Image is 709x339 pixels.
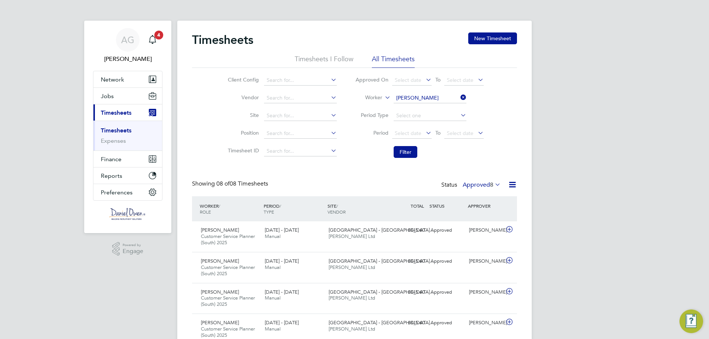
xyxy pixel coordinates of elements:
[93,55,162,63] span: Amy Garcia
[466,317,504,329] div: [PERSON_NAME]
[329,319,435,326] span: [GEOGRAPHIC_DATA] - [GEOGRAPHIC_DATA]…
[389,286,428,298] div: £845.60
[428,199,466,212] div: STATUS
[93,151,162,167] button: Finance
[428,317,466,329] div: Approved
[329,295,375,301] span: [PERSON_NAME] Ltd
[389,224,428,236] div: £845.60
[265,319,299,326] span: [DATE] - [DATE]
[192,180,270,188] div: Showing
[428,224,466,236] div: Approved
[329,326,375,332] span: [PERSON_NAME] Ltd
[101,137,126,144] a: Expenses
[101,172,122,179] span: Reports
[389,317,428,329] div: £845.60
[84,21,171,233] nav: Main navigation
[447,77,473,83] span: Select date
[216,180,230,187] span: 08 of
[433,75,443,84] span: To
[395,130,421,136] span: Select date
[201,326,255,338] span: Customer Service Planner (South) 2025
[329,264,375,270] span: [PERSON_NAME] Ltd
[490,181,493,188] span: 8
[109,208,146,220] img: danielowen-logo-retina.png
[466,255,504,267] div: [PERSON_NAME]
[329,289,435,295] span: [GEOGRAPHIC_DATA] - [GEOGRAPHIC_DATA]…
[93,28,162,63] a: AG[PERSON_NAME]
[101,127,131,134] a: Timesheets
[372,55,415,68] li: All Timesheets
[201,258,239,264] span: [PERSON_NAME]
[201,295,255,307] span: Customer Service Planner (South) 2025
[154,31,163,39] span: 4
[201,227,239,233] span: [PERSON_NAME]
[389,255,428,267] div: £845.60
[329,227,435,233] span: [GEOGRAPHIC_DATA] - [GEOGRAPHIC_DATA]…
[265,295,281,301] span: Manual
[466,286,504,298] div: [PERSON_NAME]
[226,147,259,154] label: Timesheet ID
[679,309,703,333] button: Engage Resource Center
[123,242,143,248] span: Powered by
[394,111,466,121] input: Select one
[200,209,211,215] span: ROLE
[101,189,133,196] span: Preferences
[93,208,162,220] a: Go to home page
[265,326,281,332] span: Manual
[328,209,346,215] span: VENDOR
[264,93,337,103] input: Search for...
[93,71,162,87] button: Network
[93,184,162,200] button: Preferences
[355,76,388,83] label: Approved On
[265,264,281,270] span: Manual
[93,104,162,121] button: Timesheets
[326,199,390,218] div: SITE
[428,286,466,298] div: Approved
[265,227,299,233] span: [DATE] - [DATE]
[433,128,443,138] span: To
[355,112,388,118] label: Period Type
[93,88,162,104] button: Jobs
[226,112,259,118] label: Site
[264,209,274,215] span: TYPE
[441,180,502,190] div: Status
[219,203,220,209] span: /
[112,242,144,256] a: Powered byEngage
[226,94,259,101] label: Vendor
[192,32,253,47] h2: Timesheets
[295,55,353,68] li: Timesheets I Follow
[355,129,388,136] label: Period
[468,32,517,44] button: New Timesheet
[201,319,239,326] span: [PERSON_NAME]
[466,199,504,212] div: APPROVER
[123,248,143,255] span: Engage
[265,233,281,239] span: Manual
[262,199,326,218] div: PERIOD
[101,156,121,163] span: Finance
[394,93,466,103] input: Search for...
[201,289,239,295] span: [PERSON_NAME]
[264,111,337,121] input: Search for...
[226,76,259,83] label: Client Config
[101,93,114,100] span: Jobs
[394,146,417,158] button: Filter
[216,180,268,187] span: 08 Timesheets
[428,255,466,267] div: Approved
[463,181,501,188] label: Approved
[336,203,338,209] span: /
[226,129,259,136] label: Position
[395,77,421,83] span: Select date
[265,258,299,264] span: [DATE] - [DATE]
[349,94,382,101] label: Worker
[411,203,424,209] span: TOTAL
[93,121,162,151] div: Timesheets
[201,264,255,277] span: Customer Service Planner (South) 2025
[101,76,124,83] span: Network
[93,167,162,184] button: Reports
[264,128,337,139] input: Search for...
[265,289,299,295] span: [DATE] - [DATE]
[145,28,160,52] a: 4
[264,146,337,156] input: Search for...
[329,258,435,264] span: [GEOGRAPHIC_DATA] - [GEOGRAPHIC_DATA]…
[329,233,375,239] span: [PERSON_NAME] Ltd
